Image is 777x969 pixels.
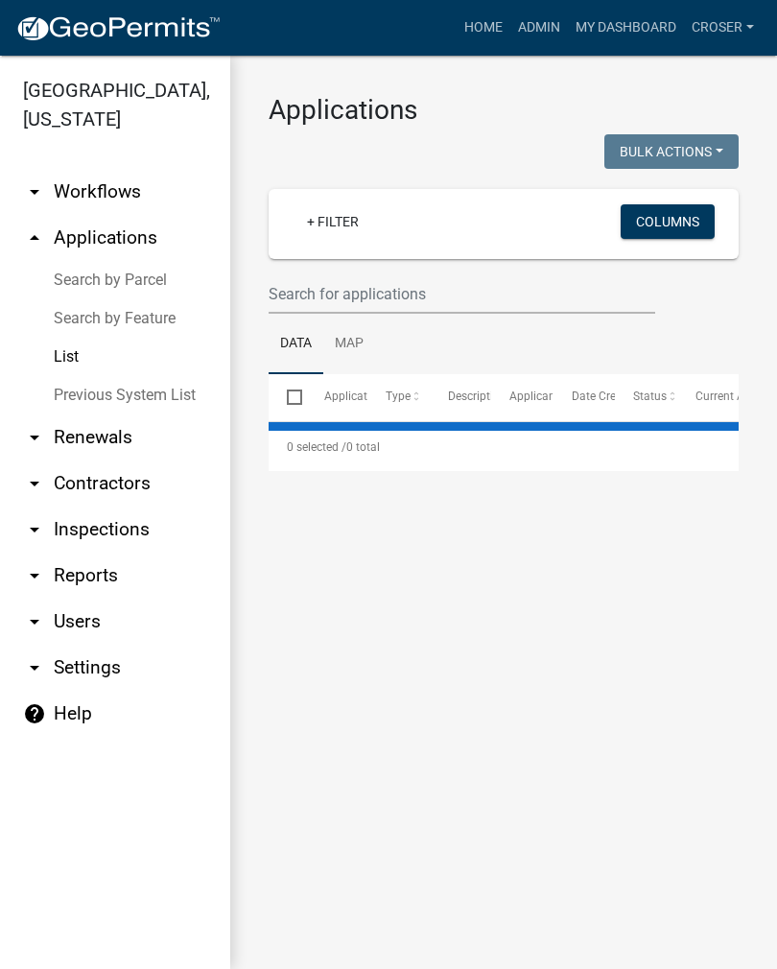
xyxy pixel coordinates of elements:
[23,472,46,495] i: arrow_drop_down
[553,374,615,420] datatable-header-cell: Date Created
[572,390,639,403] span: Date Created
[324,390,429,403] span: Application Number
[604,134,739,169] button: Bulk Actions
[269,274,655,314] input: Search for applications
[23,610,46,633] i: arrow_drop_down
[510,10,568,46] a: Admin
[621,204,715,239] button: Columns
[386,390,411,403] span: Type
[615,374,677,420] datatable-header-cell: Status
[23,702,46,725] i: help
[23,564,46,587] i: arrow_drop_down
[367,374,430,420] datatable-header-cell: Type
[695,390,775,403] span: Current Activity
[23,180,46,203] i: arrow_drop_down
[23,518,46,541] i: arrow_drop_down
[323,314,375,375] a: Map
[684,10,762,46] a: croser
[269,423,739,471] div: 0 total
[509,390,559,403] span: Applicant
[23,426,46,449] i: arrow_drop_down
[287,440,346,454] span: 0 selected /
[491,374,553,420] datatable-header-cell: Applicant
[448,390,506,403] span: Description
[269,374,305,420] datatable-header-cell: Select
[269,94,739,127] h3: Applications
[305,374,367,420] datatable-header-cell: Application Number
[676,374,739,420] datatable-header-cell: Current Activity
[457,10,510,46] a: Home
[23,656,46,679] i: arrow_drop_down
[633,390,667,403] span: Status
[568,10,684,46] a: My Dashboard
[23,226,46,249] i: arrow_drop_up
[429,374,491,420] datatable-header-cell: Description
[269,314,323,375] a: Data
[292,204,374,239] a: + Filter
